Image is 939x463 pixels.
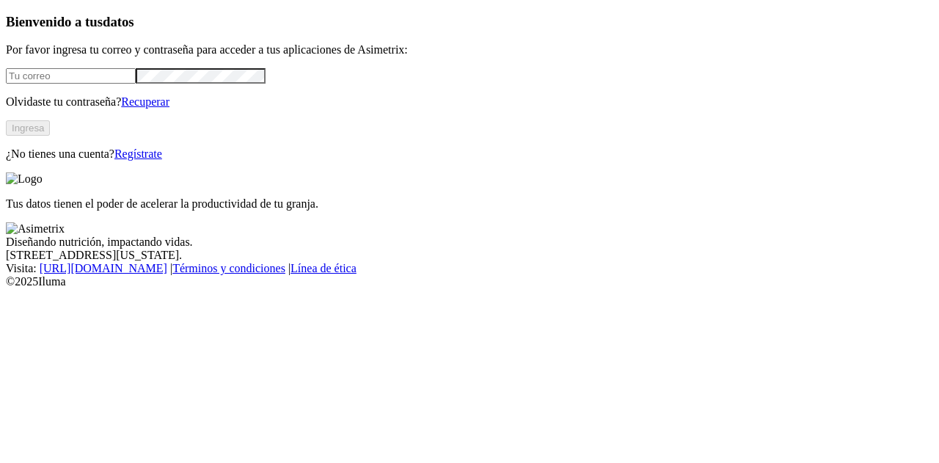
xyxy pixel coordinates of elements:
p: Olvidaste tu contraseña? [6,95,933,109]
p: ¿No tienes una cuenta? [6,147,933,161]
div: Diseñando nutrición, impactando vidas. [6,236,933,249]
a: Regístrate [114,147,162,160]
a: Recuperar [121,95,169,108]
div: Visita : | | [6,262,933,275]
img: Asimetrix [6,222,65,236]
a: Términos y condiciones [172,262,285,274]
a: [URL][DOMAIN_NAME] [40,262,167,274]
button: Ingresa [6,120,50,136]
img: Logo [6,172,43,186]
p: Tus datos tienen el poder de acelerar la productividad de tu granja. [6,197,933,211]
input: Tu correo [6,68,136,84]
p: Por favor ingresa tu correo y contraseña para acceder a tus aplicaciones de Asimetrix: [6,43,933,56]
div: © 2025 Iluma [6,275,933,288]
div: [STREET_ADDRESS][US_STATE]. [6,249,933,262]
a: Línea de ética [291,262,357,274]
h3: Bienvenido a tus [6,14,933,30]
span: datos [103,14,134,29]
